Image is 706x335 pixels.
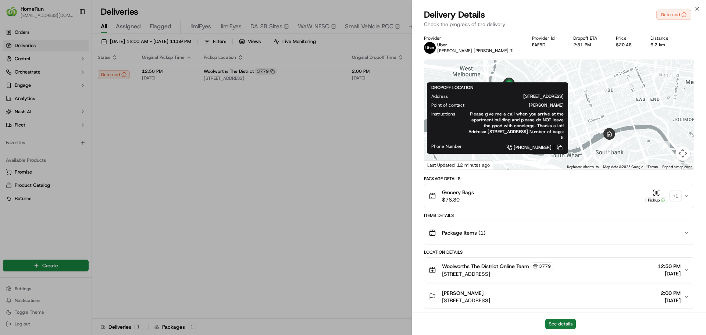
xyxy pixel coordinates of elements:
[424,21,694,28] p: Check the progress of the delivery
[650,42,675,48] div: 6.2 km
[656,10,691,20] button: Returned
[424,160,493,170] div: Last Updated: 12 minutes ago
[424,176,694,182] div: Package Details
[476,102,564,108] span: [PERSON_NAME]
[431,143,462,149] span: Phone Number
[645,189,681,203] button: Pickup+1
[573,96,583,106] div: 48
[660,141,670,150] div: 32
[645,197,667,203] div: Pickup
[424,184,694,208] button: Grocery Bags$76.30Pickup+1
[460,93,564,99] span: [STREET_ADDRESS]
[667,71,677,81] div: 44
[603,165,643,169] span: Map data ©2025 Google
[532,42,545,48] button: EAF5D
[652,69,662,79] div: 45
[431,102,464,108] span: Point of contact
[442,297,490,304] span: [STREET_ADDRESS]
[541,76,551,86] div: 2
[424,249,694,255] div: Location Details
[442,189,474,196] span: Grocery Bags
[474,143,564,152] a: [PHONE_NUMBER]
[567,164,599,170] button: Keyboard shortcuts
[561,136,571,145] div: 16
[536,156,546,165] div: 18
[645,189,667,203] button: Pickup
[542,78,551,87] div: 4
[514,145,552,150] span: [PHONE_NUMBER]
[514,81,524,91] div: 14
[604,138,613,148] div: 28
[506,82,516,92] div: 52
[426,160,450,170] img: Google
[424,258,694,282] button: Woolworths The District Online Team3779[STREET_ADDRESS]12:50 PM[DATE]
[650,35,675,41] div: Distance
[426,160,450,170] a: Open this area in Google Maps (opens a new window)
[424,9,485,21] span: Delivery Details
[610,140,619,150] div: 26
[573,35,604,41] div: Dropoff ETA
[542,155,551,165] div: 21
[551,74,561,84] div: 1
[442,263,529,270] span: Woolworths The District Online Team
[442,229,485,236] span: Package Items ( 1 )
[545,319,576,329] button: See details
[648,165,658,169] a: Terms (opens in new tab)
[603,139,613,148] div: 29
[467,111,564,140] span: Please give me a call when you arrive at the apartment building and please do NOT leave the good ...
[544,154,554,164] div: 17
[442,289,484,297] span: [PERSON_NAME]
[670,191,681,201] div: + 1
[675,146,690,161] button: Map camera controls
[623,78,633,88] div: 46
[661,297,681,304] span: [DATE]
[442,270,553,278] span: [STREET_ADDRESS]
[616,42,639,48] div: $20.48
[672,156,681,165] div: 33
[618,137,627,146] div: 31
[599,87,608,97] div: 47
[657,270,681,277] span: [DATE]
[560,89,570,99] div: 49
[424,285,694,309] button: [PERSON_NAME][STREET_ADDRESS]2:00 PM[DATE]
[431,111,455,117] span: Instructions
[573,42,604,48] div: 2:31 PM
[662,165,692,169] a: Report a map error
[616,35,639,41] div: Price
[661,289,681,297] span: 2:00 PM
[431,93,448,99] span: Address
[539,263,551,269] span: 3779
[424,221,694,245] button: Package Items (1)
[603,149,613,159] div: 25
[437,42,513,48] p: Uber
[424,42,436,54] img: uber-new-logo.jpeg
[431,85,473,90] span: DROPOFF LOCATION
[603,139,613,149] div: 30
[657,263,681,270] span: 12:50 PM
[442,196,474,203] span: $76.30
[437,48,513,54] span: [PERSON_NAME] [PERSON_NAME] T.
[424,213,694,218] div: Items Details
[424,35,520,41] div: Provider
[532,35,561,41] div: Provider Id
